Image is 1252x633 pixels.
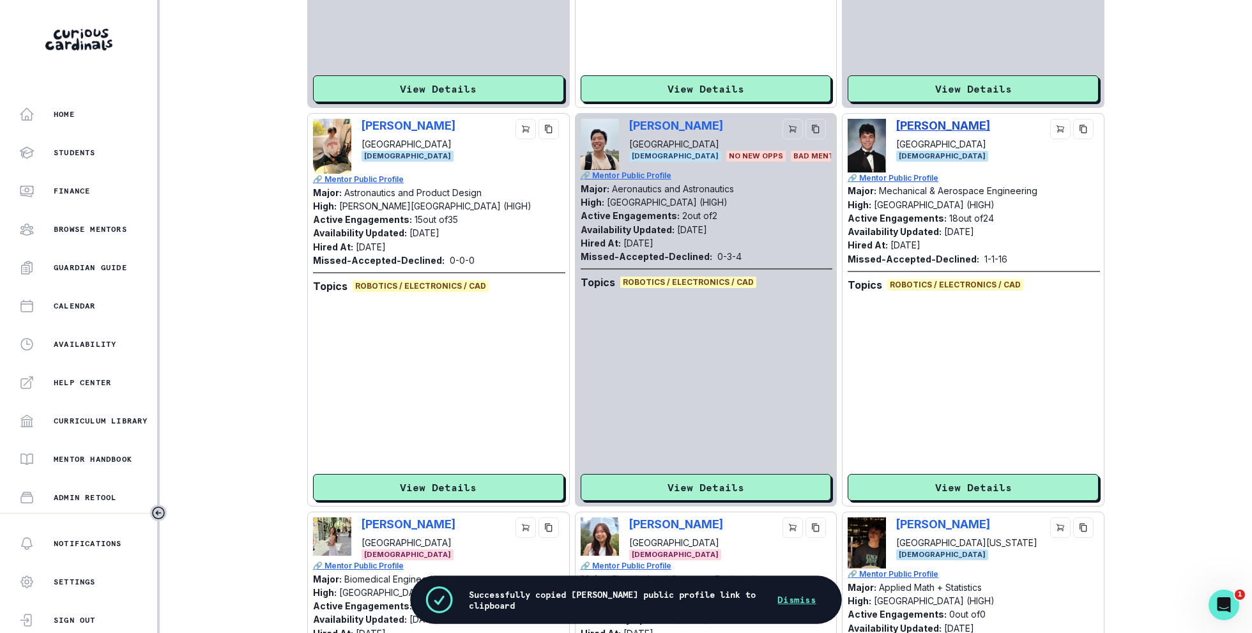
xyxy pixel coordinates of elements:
[581,517,619,556] img: Picture of Christal Chen
[409,227,439,238] p: [DATE]
[682,210,717,221] p: 2 out of 2
[848,119,886,172] img: Picture of Youssef Abdelhalim
[313,517,351,556] img: Picture of Rachel Landa
[612,183,734,194] p: Aeronautics and Astronautics
[362,151,454,162] span: [DEMOGRAPHIC_DATA]
[1209,590,1239,620] iframe: Intercom live chat
[313,187,342,198] p: Major:
[848,75,1099,102] button: View Details
[629,119,723,132] p: [PERSON_NAME]
[362,549,454,560] span: [DEMOGRAPHIC_DATA]
[313,254,445,267] p: Missed-Accepted-Declined:
[629,517,723,531] p: [PERSON_NAME]
[581,170,833,181] a: 🔗 Mentor Public Profile
[313,201,337,211] p: High:
[848,172,1100,184] a: 🔗 Mentor Public Profile
[409,614,439,625] p: [DATE]
[848,517,886,568] img: Picture of Arjun Mathu
[782,119,803,139] button: cart
[848,568,1100,580] a: 🔗 Mentor Public Profile
[313,587,337,598] p: High:
[362,517,455,531] p: [PERSON_NAME]
[1050,517,1071,538] button: cart
[896,517,1002,531] p: [PERSON_NAME]
[313,560,565,572] p: 🔗 Mentor Public Profile
[629,549,721,560] span: [DEMOGRAPHIC_DATA]
[629,137,723,151] p: [GEOGRAPHIC_DATA]
[581,250,712,263] p: Missed-Accepted-Declined:
[848,213,947,224] p: Active Engagements:
[344,187,482,198] p: Astronautics and Product Design
[677,224,707,235] p: [DATE]
[623,238,653,248] p: [DATE]
[581,574,609,584] p: Major:
[313,241,353,252] p: Hired At:
[874,199,995,210] p: [GEOGRAPHIC_DATA] (HIGH)
[581,197,604,208] p: High:
[791,151,848,162] span: BAD MENTOR
[984,252,1007,266] p: 1 - 1 - 16
[54,615,96,625] p: Sign Out
[450,254,475,267] p: 0 - 0 - 0
[313,600,412,611] p: Active Engagements:
[848,185,876,196] p: Major:
[54,416,148,426] p: Curriculum Library
[726,151,786,162] span: No New Opps
[890,240,920,250] p: [DATE]
[45,29,112,50] img: Curious Cardinals Logo
[362,137,455,151] p: [GEOGRAPHIC_DATA]
[362,119,455,132] p: [PERSON_NAME]
[515,517,536,538] button: cart
[54,301,96,311] p: Calendar
[54,224,127,234] p: Browse Mentors
[848,474,1099,501] button: View Details
[581,119,619,170] img: Picture of Adam Yang
[339,587,460,598] p: [GEOGRAPHIC_DATA] (HIGH)
[469,589,765,611] p: Successfully copied [PERSON_NAME] public profile link to clipboard
[581,560,833,572] p: 🔗 Mentor Public Profile
[54,186,90,196] p: Finance
[313,574,342,584] p: Major:
[313,75,564,102] button: View Details
[848,252,979,266] p: Missed-Accepted-Declined:
[717,250,742,263] p: 0 - 3 - 4
[313,227,407,238] p: Availability Updated:
[848,582,876,593] p: Major:
[848,277,882,293] p: Topics
[896,536,1037,549] p: [GEOGRAPHIC_DATA][US_STATE]
[765,589,829,611] button: Dismiss
[805,517,826,538] button: copy
[581,75,832,102] button: View Details
[896,151,988,162] span: [DEMOGRAPHIC_DATA]
[874,595,995,606] p: [GEOGRAPHIC_DATA] (HIGH)
[620,277,756,288] span: Robotics / Electronics / CAD
[949,609,986,620] p: 0 out of 0
[356,241,386,252] p: [DATE]
[612,574,765,584] p: Electrical and Computer Engineering
[313,174,565,185] a: 🔗 Mentor Public Profile
[54,339,116,349] p: Availability
[896,549,988,560] span: [DEMOGRAPHIC_DATA]
[581,183,609,194] p: Major:
[848,240,888,250] p: Hired At:
[313,119,351,174] img: Picture of Skye Horiguchi
[581,224,675,235] p: Availability Updated:
[54,263,127,273] p: Guardian Guide
[629,151,721,162] span: [DEMOGRAPHIC_DATA]
[54,109,75,119] p: Home
[54,538,122,549] p: Notifications
[415,214,458,225] p: 15 out of 35
[879,582,982,593] p: Applied Math + Statistics
[54,148,96,158] p: Students
[581,275,615,290] p: Topics
[949,213,994,224] p: 18 out of 24
[54,454,132,464] p: Mentor Handbook
[887,279,1023,291] span: Robotics / Electronics / CAD
[782,517,803,538] button: cart
[313,614,407,625] p: Availability Updated:
[879,185,1037,196] p: Mechanical & Aerospace Engineering
[896,119,990,132] p: [PERSON_NAME]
